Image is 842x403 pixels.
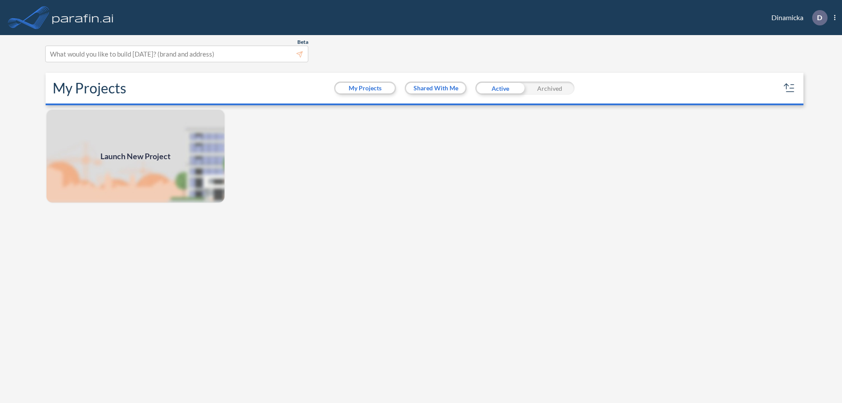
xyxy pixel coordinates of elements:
[50,9,115,26] img: logo
[100,150,171,162] span: Launch New Project
[525,82,574,95] div: Archived
[297,39,308,46] span: Beta
[335,83,395,93] button: My Projects
[53,80,126,96] h2: My Projects
[782,81,796,95] button: sort
[46,109,225,203] a: Launch New Project
[758,10,835,25] div: Dinamicka
[817,14,822,21] p: D
[475,82,525,95] div: Active
[406,83,465,93] button: Shared With Me
[46,109,225,203] img: add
